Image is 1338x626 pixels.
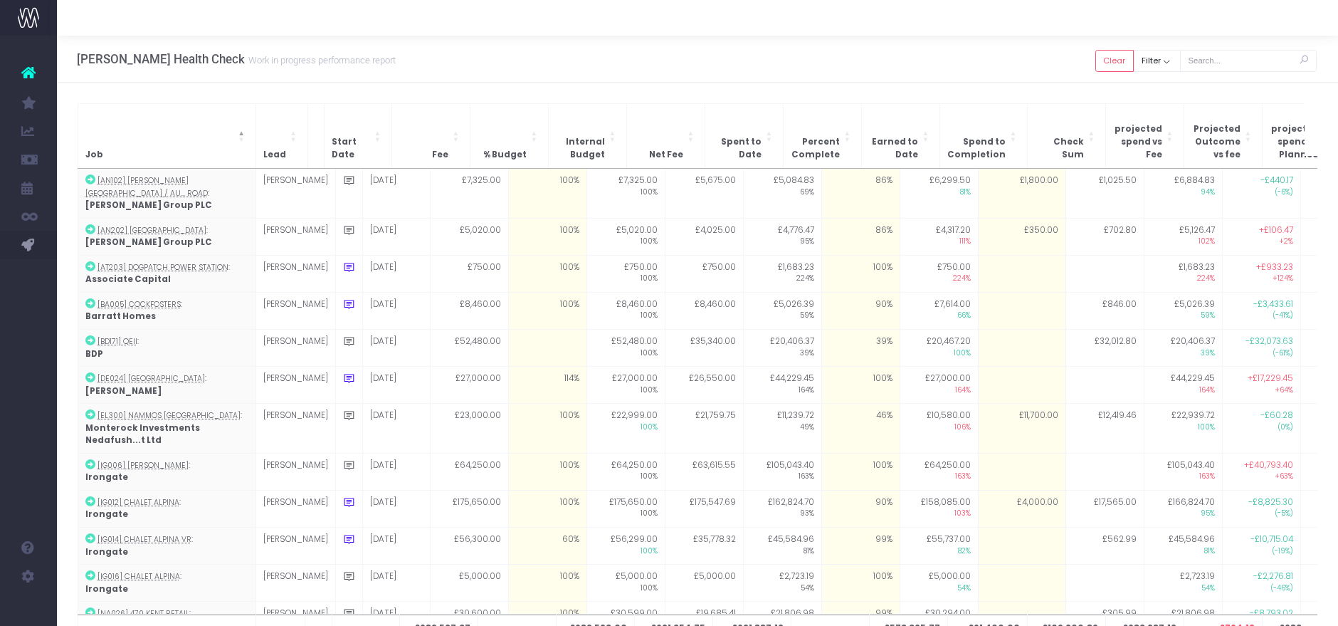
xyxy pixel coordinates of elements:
td: 100% [508,490,586,527]
span: Check Sum [1035,136,1084,161]
th: projected spend vs Fee: Activate to sort: Activate to sort [1105,103,1184,168]
th: Net Fee: Activate to sort: Activate to sort [626,103,705,168]
td: 100% [508,292,586,329]
td: £1,683.23 [743,255,821,292]
strong: Associate Capital [85,273,171,285]
strong: Irongate [85,508,128,520]
td: 90% [821,490,900,527]
span: 164% [751,385,814,396]
span: 111% [907,236,971,247]
span: 224% [1152,273,1215,284]
td: [DATE] [362,490,430,527]
th: Spent to Date: Activate to sort: Activate to sort [705,103,783,168]
td: [DATE] [362,218,430,255]
span: (-41%) [1230,311,1293,321]
td: 90% [821,292,900,329]
td: £27,000.00 [430,367,508,404]
td: : [78,404,256,454]
td: £175,547.69 [665,490,743,527]
span: 163% [751,471,814,482]
span: 100% [594,546,658,557]
th: Check Sum: Activate to sort: Activate to sort [1027,103,1105,168]
td: £5,126.47 [1144,218,1222,255]
span: Projected Outcome vs fee [1191,123,1240,161]
span: (-46%) [1230,583,1293,594]
th: Internal Budget: Activate to sort: Activate to sort [548,103,626,168]
span: Spent to Date [712,136,762,161]
td: [DATE] [362,169,430,218]
td: [PERSON_NAME] [256,367,335,404]
td: 100% [508,453,586,490]
span: 69% [751,187,814,198]
span: Start Date [332,136,370,161]
span: 81% [751,546,814,557]
span: 100% [594,187,658,198]
td: £5,026.39 [1144,292,1222,329]
th: % Budget: Activate to sort: Activate to sort [470,103,548,168]
td: £5,026.39 [743,292,821,329]
td: 100% [508,255,586,292]
span: 49% [751,422,814,433]
td: 60% [508,528,586,565]
td: [DATE] [362,565,430,602]
td: £702.80 [1065,218,1144,255]
th: Job: Activate to invert sorting: Activate to invert sorting [78,103,256,168]
strong: Irongate [85,471,128,483]
span: 66% [907,311,971,321]
td: £562.99 [1065,528,1144,565]
span: +£933.23 [1256,261,1293,274]
td: £5,000.00 [586,565,665,602]
td: £6,884.83 [1144,169,1222,218]
span: -£8,825.30 [1248,496,1293,509]
td: £12,419.46 [1065,404,1144,454]
td: [DATE] [362,404,430,454]
abbr: [IG014] Chalet Alpina VR [98,534,191,545]
td: £105,043.40 [743,453,821,490]
td: : [78,255,256,292]
strong: Irongate [85,546,128,558]
span: 39% [751,348,814,359]
td: £20,467.20 [900,330,978,367]
td: 100% [821,367,900,404]
td: £105,043.40 [1144,453,1222,490]
span: Spend to Completion [947,136,1006,161]
span: 54% [1152,583,1215,594]
span: +£17,229.45 [1248,372,1293,385]
abbr: [EL300] Nammos Maldives [98,410,241,421]
td: : [78,169,256,218]
td: £6,299.50 [900,169,978,218]
span: -£8,793.02 [1250,607,1293,620]
span: 94% [1152,187,1215,198]
span: 95% [1152,508,1215,519]
td: £22,999.00 [586,404,665,454]
td: 86% [821,218,900,255]
td: : [78,367,256,404]
td: 99% [821,528,900,565]
span: 100% [594,583,658,594]
td: £11,239.72 [743,404,821,454]
td: £5,000.00 [900,565,978,602]
span: +63% [1230,471,1293,482]
span: Net Fee [649,149,683,162]
td: £8,460.00 [665,292,743,329]
td: £846.00 [1065,292,1144,329]
strong: Irongate [85,583,128,595]
span: Internal Budget [556,136,605,161]
td: £175,650.00 [586,490,665,527]
span: 95% [751,236,814,247]
span: % Budget [483,149,527,162]
td: £63,615.55 [665,453,743,490]
span: 82% [907,546,971,557]
td: £10,580.00 [900,404,978,454]
span: -£2,276.81 [1253,570,1293,583]
abbr: [BA005] Cockfosters [98,299,181,310]
span: 224% [751,273,814,284]
span: 100% [594,422,658,433]
img: images/default_profile_image.png [18,598,39,619]
span: 93% [751,508,814,519]
td: £23,000.00 [430,404,508,454]
td: £175,650.00 [430,490,508,527]
td: £64,250.00 [586,453,665,490]
span: 100% [594,311,658,321]
td: 46% [821,404,900,454]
